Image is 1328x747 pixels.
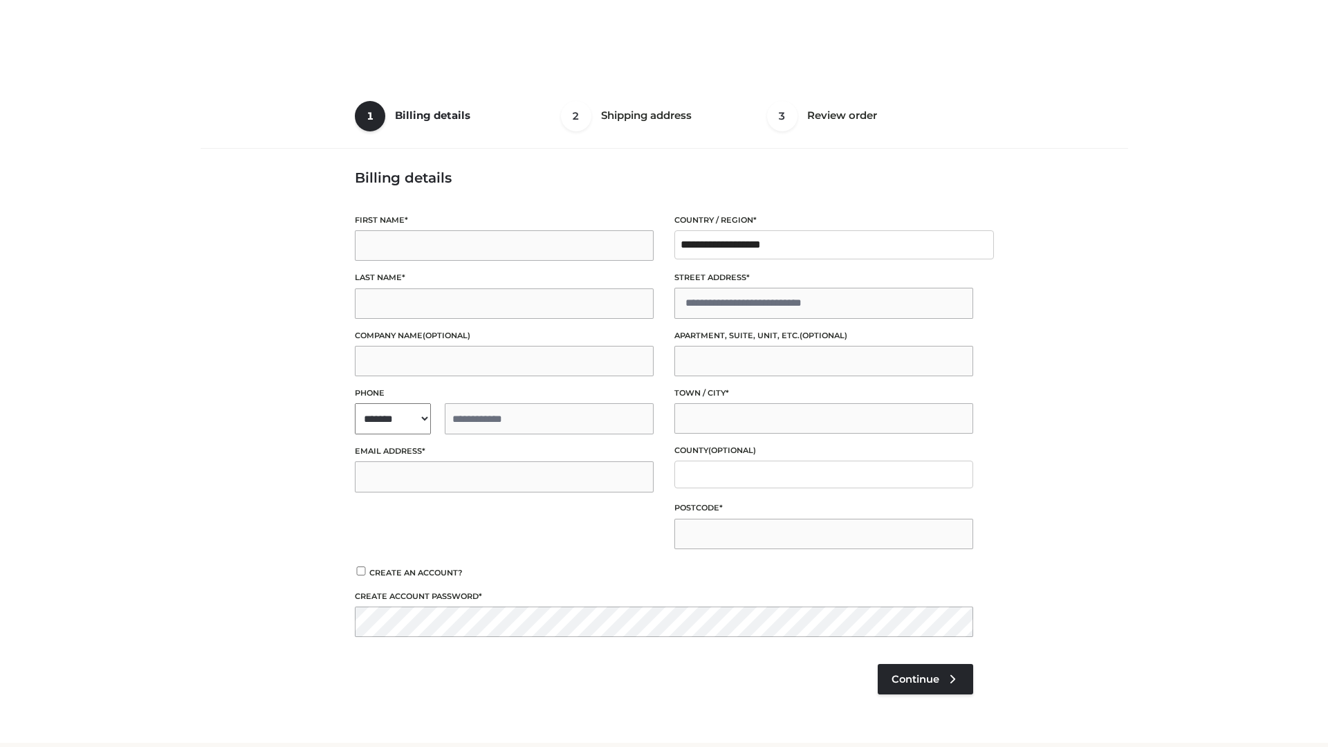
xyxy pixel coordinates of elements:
label: Company name [355,329,654,342]
span: 2 [561,101,591,131]
span: 3 [767,101,797,131]
span: (optional) [423,331,470,340]
label: Postcode [674,501,973,515]
span: Shipping address [601,109,692,122]
span: Billing details [395,109,470,122]
span: (optional) [800,331,847,340]
span: Review order [807,109,877,122]
label: Last name [355,271,654,284]
span: (optional) [708,445,756,455]
a: Continue [878,664,973,694]
h3: Billing details [355,169,973,186]
label: First name [355,214,654,227]
label: Email address [355,445,654,458]
span: Create an account? [369,568,463,578]
label: Create account password [355,590,973,603]
span: Continue [892,673,939,685]
label: Apartment, suite, unit, etc. [674,329,973,342]
label: County [674,444,973,457]
input: Create an account? [355,566,367,575]
label: Country / Region [674,214,973,227]
label: Phone [355,387,654,400]
span: 1 [355,101,385,131]
label: Town / City [674,387,973,400]
label: Street address [674,271,973,284]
